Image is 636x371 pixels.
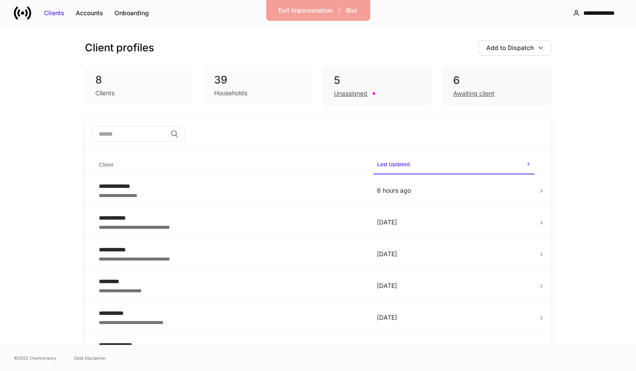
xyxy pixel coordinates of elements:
[14,354,57,361] span: © 2025 OneAdvisory
[44,9,64,17] div: Clients
[377,186,531,195] p: 6 hours ago
[95,156,367,174] span: Client
[377,313,531,322] p: [DATE]
[214,73,302,87] div: 39
[334,74,421,87] div: 5
[442,66,551,105] div: 6Awaiting client
[323,66,432,105] div: 5Unassigned
[453,74,540,87] div: 6
[486,43,534,52] div: Add to Dispatch
[109,6,155,20] button: Onboarding
[340,3,363,17] button: Blur
[377,218,531,227] p: [DATE]
[479,40,552,56] button: Add to Dispatch
[114,9,149,17] div: Onboarding
[377,160,410,168] h6: Last Updated
[453,89,495,98] div: Awaiting client
[377,281,531,290] p: [DATE]
[38,6,70,20] button: Clients
[99,160,113,169] h6: Client
[95,73,183,87] div: 8
[334,89,367,98] div: Unassigned
[76,9,103,17] div: Accounts
[374,156,535,174] span: Last Updated
[377,250,531,258] p: [DATE]
[95,89,114,97] div: Clients
[346,6,357,15] div: Blur
[85,41,154,55] h3: Client profiles
[279,6,333,15] div: Exit Impersonation
[70,6,109,20] button: Accounts
[273,3,338,17] button: Exit Impersonation
[74,354,106,361] a: Data Disclaimer
[214,89,247,97] div: Households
